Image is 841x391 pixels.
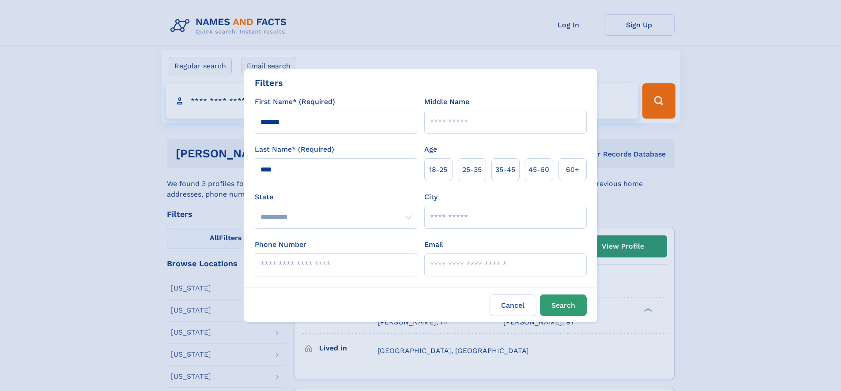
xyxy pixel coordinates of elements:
[540,294,587,316] button: Search
[255,76,283,89] div: Filters
[255,144,334,155] label: Last Name* (Required)
[424,239,443,250] label: Email
[429,164,447,175] span: 18‑25
[528,164,549,175] span: 45‑60
[566,164,579,175] span: 60+
[255,192,417,202] label: State
[424,192,437,202] label: City
[255,239,306,250] label: Phone Number
[495,164,515,175] span: 35‑45
[255,97,335,107] label: First Name* (Required)
[462,164,482,175] span: 25‑35
[424,144,437,155] label: Age
[424,97,469,107] label: Middle Name
[490,294,536,316] label: Cancel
